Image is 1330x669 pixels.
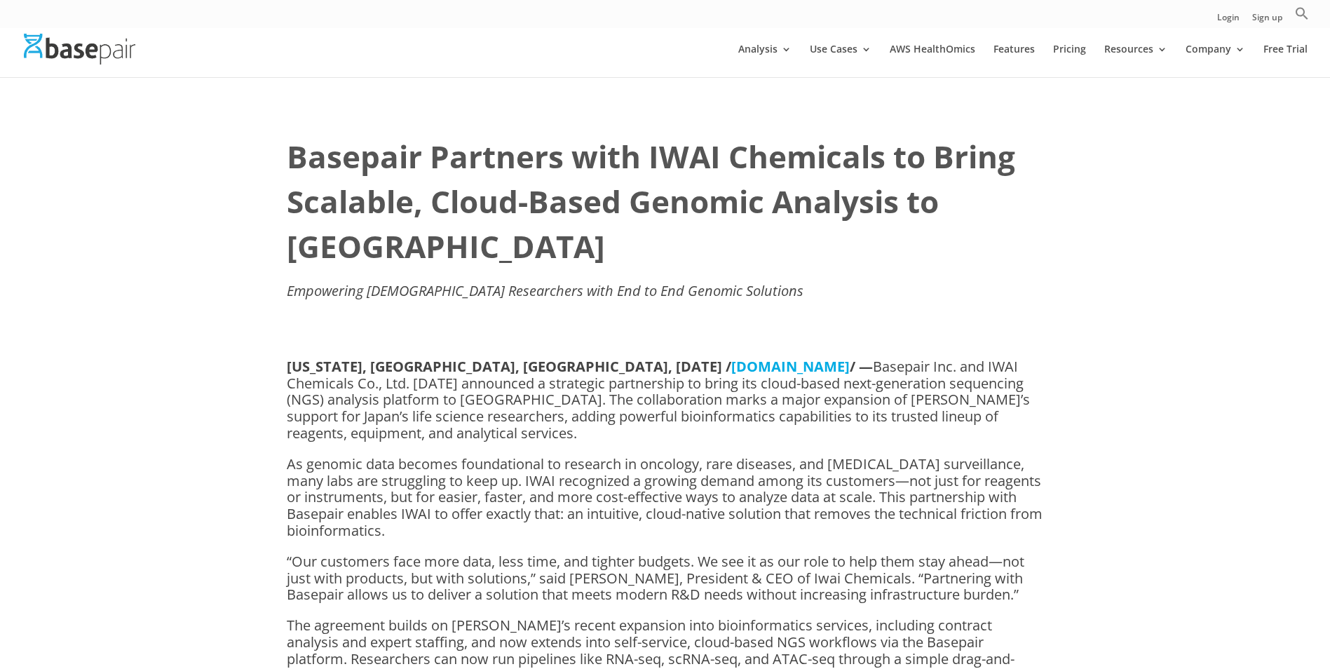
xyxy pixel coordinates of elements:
[1186,44,1245,77] a: Company
[1263,44,1308,77] a: Free Trial
[810,44,871,77] a: Use Cases
[287,135,1044,276] h1: Basepair Partners with IWAI Chemicals to Bring Scalable, Cloud-Based Genomic Analysis to [GEOGRAP...
[287,552,1024,604] span: “Our customers face more data, less time, and tighter budgets. We see it as our role to help them...
[287,454,1043,540] span: As genomic data becomes foundational to research in oncology, rare diseases, and [MEDICAL_DATA] s...
[287,358,1044,456] p: Basepair Inc. and IWAI Chemicals Co., Ltd. [DATE] announced a strategic partnership to bring its ...
[24,34,135,64] img: Basepair
[1217,13,1240,28] a: Login
[1053,44,1086,77] a: Pricing
[1295,6,1309,28] a: Search Icon Link
[993,44,1035,77] a: Features
[1104,44,1167,77] a: Resources
[287,357,731,376] span: [US_STATE], [GEOGRAPHIC_DATA], [GEOGRAPHIC_DATA], [DATE] /
[731,357,850,376] a: [DOMAIN_NAME]
[738,44,792,77] a: Analysis
[1295,6,1309,20] svg: Search
[890,44,975,77] a: AWS HealthOmics
[850,357,873,376] span: / —
[287,281,803,300] i: Empowering [DEMOGRAPHIC_DATA] Researchers with End to End Genomic Solutions
[1252,13,1282,28] a: Sign up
